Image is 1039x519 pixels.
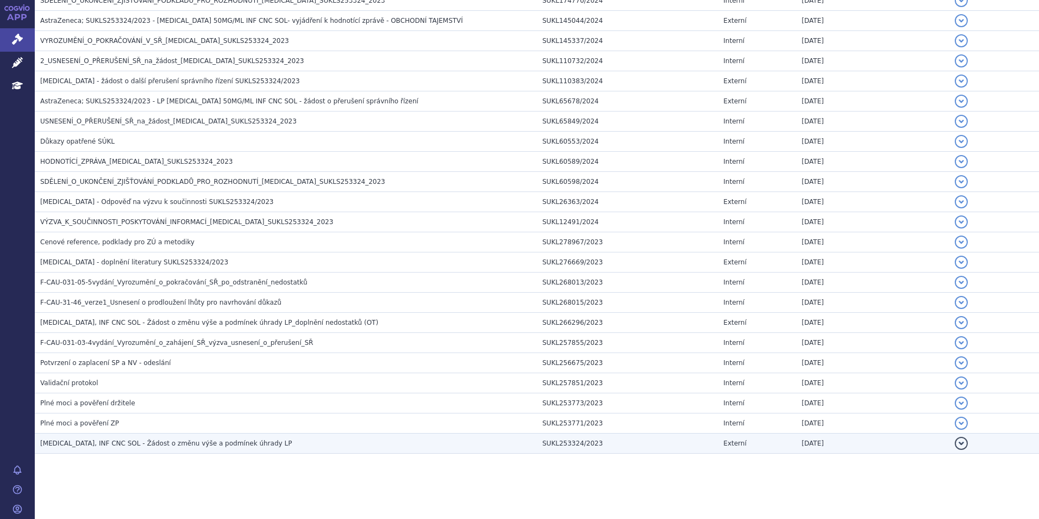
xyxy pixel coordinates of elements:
[796,232,949,252] td: [DATE]
[955,34,968,47] button: detail
[723,319,746,326] span: Externí
[796,152,949,172] td: [DATE]
[537,71,718,91] td: SUKL110383/2024
[796,413,949,434] td: [DATE]
[40,198,273,206] span: IMFINZI - Odpověď na výzvu k součinnosti SUKLS253324/2023
[40,77,300,85] span: IMFINZI - žádost o další přerušení správního řízení SUKLS253324/2023
[723,339,744,347] span: Interní
[537,413,718,434] td: SUKL253771/2023
[40,359,171,367] span: Potvrzení o zaplacení SP a NV - odeslání
[796,293,949,313] td: [DATE]
[955,296,968,309] button: detail
[40,279,308,286] span: F-CAU-031-05-5vydání_Vyrozumění_o_pokračování_SŘ_po_odstranění_nedostatků
[955,417,968,430] button: detail
[796,252,949,273] td: [DATE]
[955,256,968,269] button: detail
[537,192,718,212] td: SUKL26363/2024
[955,14,968,27] button: detail
[955,195,968,208] button: detail
[955,115,968,128] button: detail
[955,376,968,390] button: detail
[796,132,949,152] td: [DATE]
[955,215,968,228] button: detail
[723,198,746,206] span: Externí
[723,379,744,387] span: Interní
[537,393,718,413] td: SUKL253773/2023
[723,440,746,447] span: Externí
[723,218,744,226] span: Interní
[40,299,281,306] span: F-CAU-31-46_verze1_Usnesení o prodloužení lhůty pro navrhování důkazů
[955,135,968,148] button: detail
[723,399,744,407] span: Interní
[723,97,746,105] span: Externí
[796,11,949,31] td: [DATE]
[40,37,289,45] span: VYROZUMĚNÍ_O_POKRAČOVÁNÍ_V_SŘ_IMFINZI_SUKLS253324_2023
[537,51,718,71] td: SUKL110732/2024
[537,91,718,112] td: SUKL65678/2024
[40,440,292,447] span: IMFINZI, INF CNC SOL - Žádost o změnu výše a podmínek úhrady LP
[40,238,195,246] span: Cenové reference, podklady pro ZÚ a metodiky
[537,273,718,293] td: SUKL268013/2023
[537,353,718,373] td: SUKL256675/2023
[537,252,718,273] td: SUKL276669/2023
[537,293,718,313] td: SUKL268015/2023
[40,399,135,407] span: Plné moci a pověření držitele
[723,77,746,85] span: Externí
[723,57,744,65] span: Interní
[723,118,744,125] span: Interní
[40,118,297,125] span: USNESENÍ_O_PŘERUŠENÍ_SŘ_na_žádost_IMFINZI_SUKLS253324_2023
[723,359,744,367] span: Interní
[796,434,949,454] td: [DATE]
[796,91,949,112] td: [DATE]
[955,276,968,289] button: detail
[537,112,718,132] td: SUKL65849/2024
[955,356,968,369] button: detail
[723,258,746,266] span: Externí
[40,379,98,387] span: Validační protokol
[40,158,233,165] span: HODNOTÍCÍ_ZPRÁVA_IMFINZI_SUKLS253324_2023
[537,333,718,353] td: SUKL257855/2023
[796,192,949,212] td: [DATE]
[40,339,313,347] span: F-CAU-031-03-4vydání_Vyrozumění_o_zahájení_SŘ_výzva_usnesení_o_přerušení_SŘ
[796,212,949,232] td: [DATE]
[537,373,718,393] td: SUKL257851/2023
[955,155,968,168] button: detail
[723,238,744,246] span: Interní
[796,393,949,413] td: [DATE]
[40,178,385,186] span: SDĚLENÍ_O_UKONČENÍ_ZJIŠŤOVÁNÍ_PODKLADŮ_PRO_ROZHODNUTÍ_IMFINZI_SUKLS253324_2023
[40,57,304,65] span: 2_USNESENÍ_O_PŘERUŠENÍ_SŘ_na_žádost_IMFINZI_SUKLS253324_2023
[40,138,115,145] span: Důkazy opatřené SÚKL
[537,172,718,192] td: SUKL60598/2024
[40,258,228,266] span: IMFINZI - doplnění literatury SUKLS253324/2023
[796,71,949,91] td: [DATE]
[955,175,968,188] button: detail
[723,17,746,24] span: Externí
[723,279,744,286] span: Interní
[955,95,968,108] button: detail
[796,31,949,51] td: [DATE]
[537,434,718,454] td: SUKL253324/2023
[723,299,744,306] span: Interní
[955,336,968,349] button: detail
[796,51,949,71] td: [DATE]
[955,75,968,88] button: detail
[955,54,968,67] button: detail
[723,138,744,145] span: Interní
[40,218,333,226] span: VÝZVA_K_SOUČINNOSTI_POSKYTOVÁNÍ_INFORMACÍ_IMFINZI_SUKLS253324_2023
[40,97,418,105] span: AstraZeneca; SUKLS253324/2023 - LP IMFINZI 50MG/ML INF CNC SOL - žádost o přerušení správního řízení
[955,437,968,450] button: detail
[40,419,119,427] span: Plné moci a pověření ZP
[955,316,968,329] button: detail
[40,319,378,326] span: IMFINZI, INF CNC SOL - Žádost o změnu výše a podmínek úhrady LP_doplnění nedostatků (OT)
[723,158,744,165] span: Interní
[537,232,718,252] td: SUKL278967/2023
[537,152,718,172] td: SUKL60589/2024
[796,273,949,293] td: [DATE]
[955,236,968,249] button: detail
[537,313,718,333] td: SUKL266296/2023
[537,132,718,152] td: SUKL60553/2024
[537,212,718,232] td: SUKL12491/2024
[723,37,744,45] span: Interní
[796,333,949,353] td: [DATE]
[796,353,949,373] td: [DATE]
